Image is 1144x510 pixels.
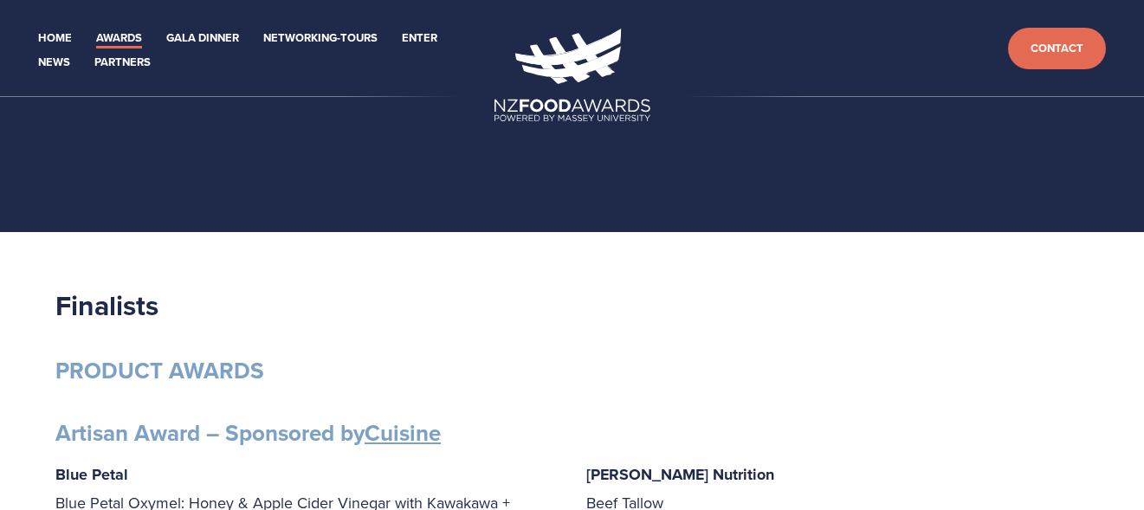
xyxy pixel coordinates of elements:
[38,53,70,73] a: News
[55,354,264,387] strong: PRODUCT AWARDS
[38,29,72,48] a: Home
[55,285,158,326] strong: Finalists
[96,29,142,48] a: Awards
[94,53,151,73] a: Partners
[365,416,441,449] a: Cuisine
[1008,28,1106,70] a: Contact
[166,29,239,48] a: Gala Dinner
[55,463,128,486] strong: Blue Petal
[55,416,441,449] strong: Artisan Award – Sponsored by
[263,29,378,48] a: Networking-Tours
[402,29,437,48] a: Enter
[586,463,774,486] strong: [PERSON_NAME] Nutrition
